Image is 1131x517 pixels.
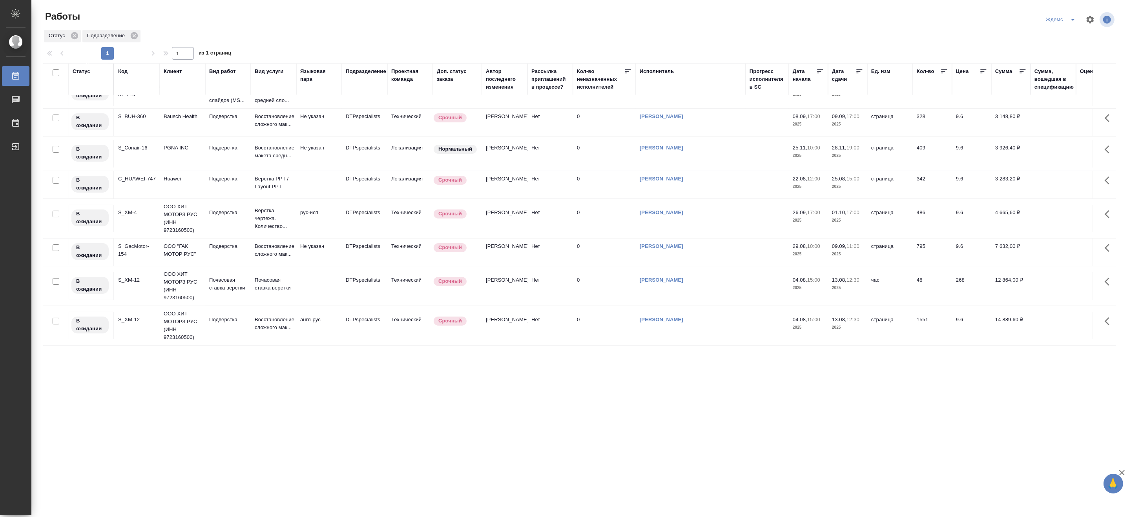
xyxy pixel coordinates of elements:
[793,145,807,151] p: 25.11,
[913,140,952,167] td: 409
[1100,272,1119,291] button: Здесь прячутся важные кнопки
[346,67,386,75] div: Подразделение
[1044,13,1081,26] div: split button
[956,67,969,75] div: Цена
[793,176,807,182] p: 22.08,
[296,312,342,339] td: англ-рус
[118,242,156,258] div: S_GacMotor-154
[209,242,247,250] p: Подверстка
[76,176,104,192] p: В ожидании
[387,205,433,232] td: Технический
[846,243,859,249] p: 11:00
[846,176,859,182] p: 15:00
[832,145,846,151] p: 28.11,
[793,120,824,128] p: 2025
[438,210,462,218] p: Срочный
[952,272,991,300] td: 268
[482,171,527,198] td: [PERSON_NAME]
[1034,67,1074,91] div: Сумма, вошедшая в спецификацию
[527,312,573,339] td: Нет
[438,145,472,153] p: Нормальный
[1107,475,1120,492] span: 🙏
[807,145,820,151] p: 10:00
[952,238,991,266] td: 9.6
[807,317,820,322] p: 15:00
[527,238,573,266] td: Нет
[1100,171,1119,190] button: Здесь прячутся важные кнопки
[573,140,636,167] td: 0
[255,144,292,160] p: Восстановление макета средн...
[255,175,292,191] p: Верстка PPT / Layout PPT
[793,152,824,160] p: 2025
[209,209,247,217] p: Подверстка
[209,316,247,324] p: Подверстка
[1100,238,1119,257] button: Здесь прячутся важные кнопки
[342,205,387,232] td: DTPspecialists
[913,171,952,198] td: 342
[793,217,824,224] p: 2025
[917,67,934,75] div: Кол-во
[164,67,182,75] div: Клиент
[438,317,462,325] p: Срочный
[44,30,81,42] div: Статус
[871,67,890,75] div: Ед. изм
[342,109,387,136] td: DTPspecialists
[43,10,80,23] span: Работы
[793,277,807,283] p: 04.08,
[913,312,952,339] td: 1551
[300,67,338,83] div: Языковая пара
[832,243,846,249] p: 09.09,
[867,109,913,136] td: страница
[71,144,109,162] div: Исполнитель назначен, приступать к работе пока рано
[164,144,201,152] p: PGNA INC
[118,209,156,217] div: S_XM-4
[1100,205,1119,224] button: Здесь прячутся важные кнопки
[832,120,863,128] p: 2025
[527,272,573,300] td: Нет
[76,277,104,293] p: В ожидании
[387,171,433,198] td: Локализация
[793,67,816,83] div: Дата начала
[867,238,913,266] td: страница
[71,175,109,193] div: Исполнитель назначен, приступать к работе пока рано
[807,243,820,249] p: 10:00
[807,176,820,182] p: 12:00
[255,207,292,230] p: Верстка чертежа. Количество...
[209,175,247,183] p: Подверстка
[640,277,683,283] a: [PERSON_NAME]
[846,113,859,119] p: 17:00
[118,276,156,284] div: S_XM-12
[438,114,462,122] p: Срочный
[438,244,462,251] p: Срочный
[793,209,807,215] p: 26.09,
[387,272,433,300] td: Технический
[527,140,573,167] td: Нет
[342,312,387,339] td: DTPspecialists
[1100,109,1119,127] button: Здесь прячутся важные кнопки
[793,183,824,191] p: 2025
[438,176,462,184] p: Срочный
[867,272,913,300] td: час
[118,144,156,152] div: S_Conair-16
[952,312,991,339] td: 9.6
[573,238,636,266] td: 0
[793,113,807,119] p: 08.09,
[255,316,292,331] p: Восстановление сложного мак...
[832,176,846,182] p: 25.08,
[164,310,201,341] p: ООО ХИТ МОТОРЗ РУС (ИНН 9723160500)
[87,32,128,40] p: Подразделение
[71,316,109,334] div: Исполнитель назначен, приступать к работе пока рано
[76,244,104,259] p: В ожидании
[793,250,824,258] p: 2025
[527,109,573,136] td: Нет
[486,67,524,91] div: Автор последнего изменения
[482,272,527,300] td: [PERSON_NAME]
[1104,474,1123,493] button: 🙏
[573,109,636,136] td: 0
[832,217,863,224] p: 2025
[1100,140,1119,159] button: Здесь прячутся важные кнопки
[952,205,991,232] td: 9.6
[482,140,527,167] td: [PERSON_NAME]
[71,242,109,261] div: Исполнитель назначен, приступать к работе пока рано
[164,242,201,258] p: ООО "ГАК МОТОР РУС"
